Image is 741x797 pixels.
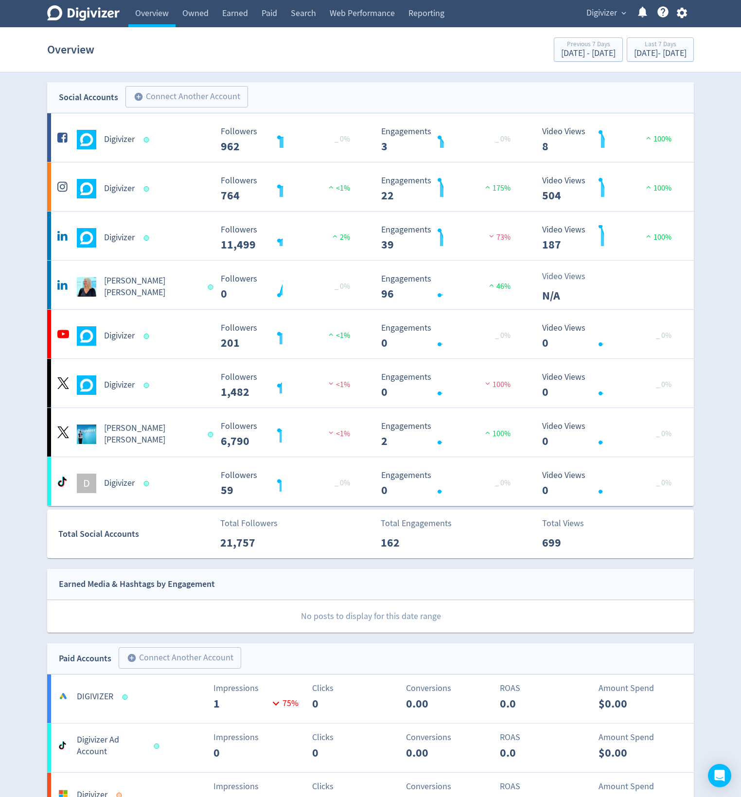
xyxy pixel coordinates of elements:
[483,183,511,193] span: 175%
[376,274,522,300] svg: Engagements 96
[381,517,452,530] p: Total Engagements
[335,478,350,488] span: _ 0%
[216,176,362,202] svg: Followers 764
[644,183,653,191] img: positive-performance.svg
[104,379,135,391] h5: Digivizer
[644,232,671,242] span: 100%
[537,176,683,202] svg: Video Views 504
[537,372,683,398] svg: Video Views 0
[47,113,694,162] a: Digivizer undefinedDigivizer Followers 962 Followers 962 _ 0% Engagements 3 Engagements 3 _ 0% Vi...
[495,478,511,488] span: _ 0%
[500,731,588,744] p: ROAS
[104,330,135,342] h5: Digivizer
[406,780,494,793] p: Conversions
[500,682,588,695] p: ROAS
[48,600,694,633] p: No posts to display for this date range
[542,534,598,551] p: 699
[537,225,683,251] svg: Video Views 187
[127,653,137,663] span: add_circle
[376,127,522,153] svg: Engagements 3
[708,764,731,787] div: Open Intercom Messenger
[599,695,654,712] p: $0.00
[47,261,694,309] a: Emma Lo Russo undefined[PERSON_NAME] [PERSON_NAME] Followers 0 Followers 0 _ 0% Engagements 96 En...
[213,695,269,712] p: 1
[144,481,152,486] span: Data last synced: 25 Sep 2025, 11:02am (AEST)
[406,744,462,762] p: 0.00
[326,429,336,436] img: negative-performance.svg
[77,375,96,395] img: Digivizer undefined
[47,359,694,407] a: Digivizer undefinedDigivizer Followers 1,482 Followers 1,482 <1% Engagements 0 Engagements 0 100%...
[213,682,301,695] p: Impressions
[144,137,152,142] span: Data last synced: 25 Sep 2025, 11:02am (AEST)
[47,674,694,723] a: DIGIVIZERImpressions175%Clicks0Conversions0.00ROAS0.0Amount Spend$0.00
[487,232,496,240] img: negative-performance.svg
[487,232,511,242] span: 73%
[326,331,336,338] img: positive-performance.svg
[406,682,494,695] p: Conversions
[77,179,96,198] img: Digivizer undefined
[104,423,199,446] h5: [PERSON_NAME] [PERSON_NAME]
[104,478,135,489] h5: Digivizer
[125,86,248,107] button: Connect Another Account
[542,517,598,530] p: Total Views
[216,323,362,349] svg: Followers 201
[144,186,152,192] span: Data last synced: 25 Sep 2025, 11:02am (AEST)
[599,731,687,744] p: Amount Spend
[216,274,362,300] svg: Followers 0
[561,49,616,58] div: [DATE] - [DATE]
[376,372,522,398] svg: Engagements 0
[644,183,671,193] span: 100%
[208,284,216,290] span: Data last synced: 25 Sep 2025, 12:02am (AEST)
[47,310,694,358] a: Digivizer undefinedDigivizer Followers 201 Followers 201 <1% Engagements 0 Engagements 0 _ 0% Vid...
[216,372,362,398] svg: Followers 1,482
[619,9,628,18] span: expand_more
[583,5,629,21] button: Digivizer
[376,225,522,251] svg: Engagements 39
[144,235,152,241] span: Data last synced: 25 Sep 2025, 12:02am (AEST)
[326,331,350,340] span: <1%
[77,734,145,758] h5: Digivizer Ad Account
[495,331,511,340] span: _ 0%
[312,744,368,762] p: 0
[335,134,350,144] span: _ 0%
[561,41,616,49] div: Previous 7 Days
[47,34,94,65] h1: Overview
[118,88,248,107] a: Connect Another Account
[376,176,522,202] svg: Engagements 22
[406,731,494,744] p: Conversions
[220,517,278,530] p: Total Followers
[483,429,493,436] img: positive-performance.svg
[220,534,276,551] p: 21,757
[216,422,362,447] svg: Followers 6,790
[312,682,400,695] p: Clicks
[537,323,683,349] svg: Video Views 0
[656,478,671,488] span: _ 0%
[154,744,162,749] span: Data last synced: 25 Sep 2025, 5:01am (AEST)
[104,134,135,145] h5: Digivizer
[483,380,511,390] span: 100%
[47,212,694,260] a: Digivizer undefinedDigivizer Followers 11,499 Followers 11,499 2% Engagements 39 Engagements 39 7...
[406,695,462,712] p: 0.00
[495,134,511,144] span: _ 0%
[381,534,437,551] p: 162
[554,37,623,62] button: Previous 7 Days[DATE] - [DATE]
[312,695,368,712] p: 0
[47,724,694,772] a: Digivizer Ad AccountImpressions0Clicks0Conversions0.00ROAS0.0Amount Spend$0.00
[77,228,96,248] img: Digivizer undefined
[58,527,213,541] div: Total Social Accounts
[656,429,671,439] span: _ 0%
[644,134,653,142] img: positive-performance.svg
[216,127,362,153] svg: Followers 962
[483,183,493,191] img: positive-performance.svg
[77,326,96,346] img: Digivizer undefined
[627,37,694,62] button: Last 7 Days[DATE]- [DATE]
[144,383,152,388] span: Data last synced: 24 Sep 2025, 9:02pm (AEST)
[542,270,598,283] p: Video Views
[537,422,683,447] svg: Video Views 0
[123,694,131,700] span: Data last synced: 25 Sep 2025, 9:01am (AEST)
[500,780,588,793] p: ROAS
[77,691,113,703] h5: DIGIVIZER
[599,682,687,695] p: Amount Spend
[119,647,241,669] button: Connect Another Account
[537,471,683,496] svg: Video Views 0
